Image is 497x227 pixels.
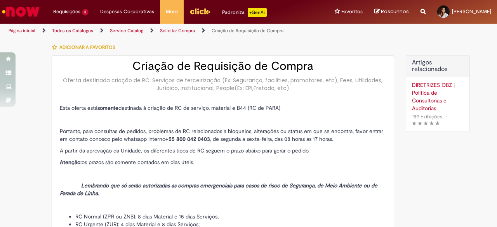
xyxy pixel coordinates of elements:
a: Criação de Requisição de Compra [212,28,283,34]
em: Lembrando que só serão autorizadas as compras emergenciais para casos de risco de Segurança, de M... [60,182,377,197]
strong: Atenção: [60,159,82,166]
span: Requisições [53,8,80,16]
p: Esta oferta está destinada à criação de RC de serviço, material e B44 (RC de PARA) [60,104,386,112]
span: Favoritos [341,8,363,16]
span: 3 [82,9,89,16]
span: • [444,111,448,122]
a: Rascunhos [374,8,409,16]
p: +GenAi [248,8,267,17]
span: 159 Exibições [412,113,442,120]
h3: Artigos relacionados [412,59,464,73]
p: os prazos são somente contados em dias úteis. [60,158,386,166]
a: Service Catalog [110,28,143,34]
a: Solicitar Compra [160,28,195,34]
strong: somente [97,104,118,111]
span: [PERSON_NAME] [452,8,491,15]
ul: Trilhas de página [6,24,325,38]
p: A partir da aprovação da Unidade, os diferentes tipos de RC seguem o prazo abaixo para gerar o pe... [60,147,386,154]
img: ServiceNow [1,4,41,19]
span: Despesas Corporativas [100,8,154,16]
a: Todos os Catálogos [52,28,93,34]
a: Página inicial [9,28,35,34]
div: Oferta destinada criação de RC: Serviços de terceirização (Ex: Segurança, facilities, promotores,... [60,76,386,92]
span: Rascunhos [381,8,409,15]
strong: +55 800 042 0403 [165,135,210,142]
span: More [166,8,178,16]
a: DIRETRIZES OBZ | Política de Consultorias e Auditorias [412,81,464,112]
img: click_logo_yellow_360x200.png [189,5,210,17]
span: Adicionar a Favoritos [59,44,115,50]
button: Adicionar a Favoritos [52,39,120,55]
h2: Criação de Requisição de Compra [60,60,386,73]
p: Portanto, para consultas de pedidos, problemas de RC relacionados a bloqueios, alterações ou stat... [60,127,386,143]
li: RC Normal (ZPR ou ZNB): 8 dias Material e 15 dias Serviços; [75,213,386,220]
div: Padroniza [222,8,267,17]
